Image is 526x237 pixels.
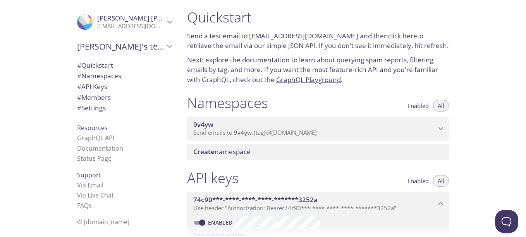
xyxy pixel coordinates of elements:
[193,147,215,156] span: Create
[187,117,449,141] div: 9v4yw namespace
[187,55,449,85] p: Next: explore the to learn about querying spam reports, filtering emails by tag, and more. If you...
[187,144,449,160] div: Create namespace
[77,103,81,112] span: #
[433,100,449,112] button: All
[77,103,106,112] span: Settings
[403,175,433,187] button: Enabled
[71,9,178,35] div: Rohan Bhamare
[77,61,81,70] span: #
[77,82,107,91] span: API Keys
[77,218,129,226] span: © [DOMAIN_NAME]
[187,94,268,112] h1: Namespaces
[403,100,433,112] button: Enabled
[77,134,114,142] a: GraphQL API
[77,61,113,70] span: Quickstart
[495,210,518,233] iframe: Help Scout Beacon - Open
[77,144,123,153] a: Documentation
[71,36,178,57] div: Rohan's team
[207,219,235,226] a: Enabled
[193,129,317,136] span: Send emails to . {tag} @[DOMAIN_NAME]
[77,93,81,102] span: #
[77,181,103,189] a: Via Email
[77,71,81,80] span: #
[242,55,290,64] a: documentation
[77,41,165,52] span: [PERSON_NAME]'s team
[77,124,108,132] span: Resources
[71,60,178,71] div: Quickstart
[187,9,449,26] h1: Quickstart
[77,93,111,102] span: Members
[187,169,239,187] h1: API keys
[77,191,114,199] a: Via Live Chat
[388,31,417,40] a: click here
[71,92,178,103] div: Members
[97,14,203,22] span: [PERSON_NAME] [PERSON_NAME]
[71,70,178,81] div: Namespaces
[77,154,112,163] a: Status Page
[77,82,81,91] span: #
[71,81,178,92] div: API Keys
[187,31,449,51] p: Send a test email to and then to retrieve the email via our simple JSON API. If you don't see it ...
[234,129,252,136] span: 9v4yw
[71,103,178,113] div: Team Settings
[193,147,251,156] span: namespace
[89,201,92,210] span: s
[77,71,121,80] span: Namespaces
[193,120,213,129] span: 9v4yw
[77,201,92,210] a: FAQ
[433,175,449,187] button: All
[77,171,101,179] span: Support
[276,75,341,84] a: GraphQL Playground
[97,22,165,30] p: [EMAIL_ADDRESS][DOMAIN_NAME]
[249,31,358,40] a: [EMAIL_ADDRESS][DOMAIN_NAME]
